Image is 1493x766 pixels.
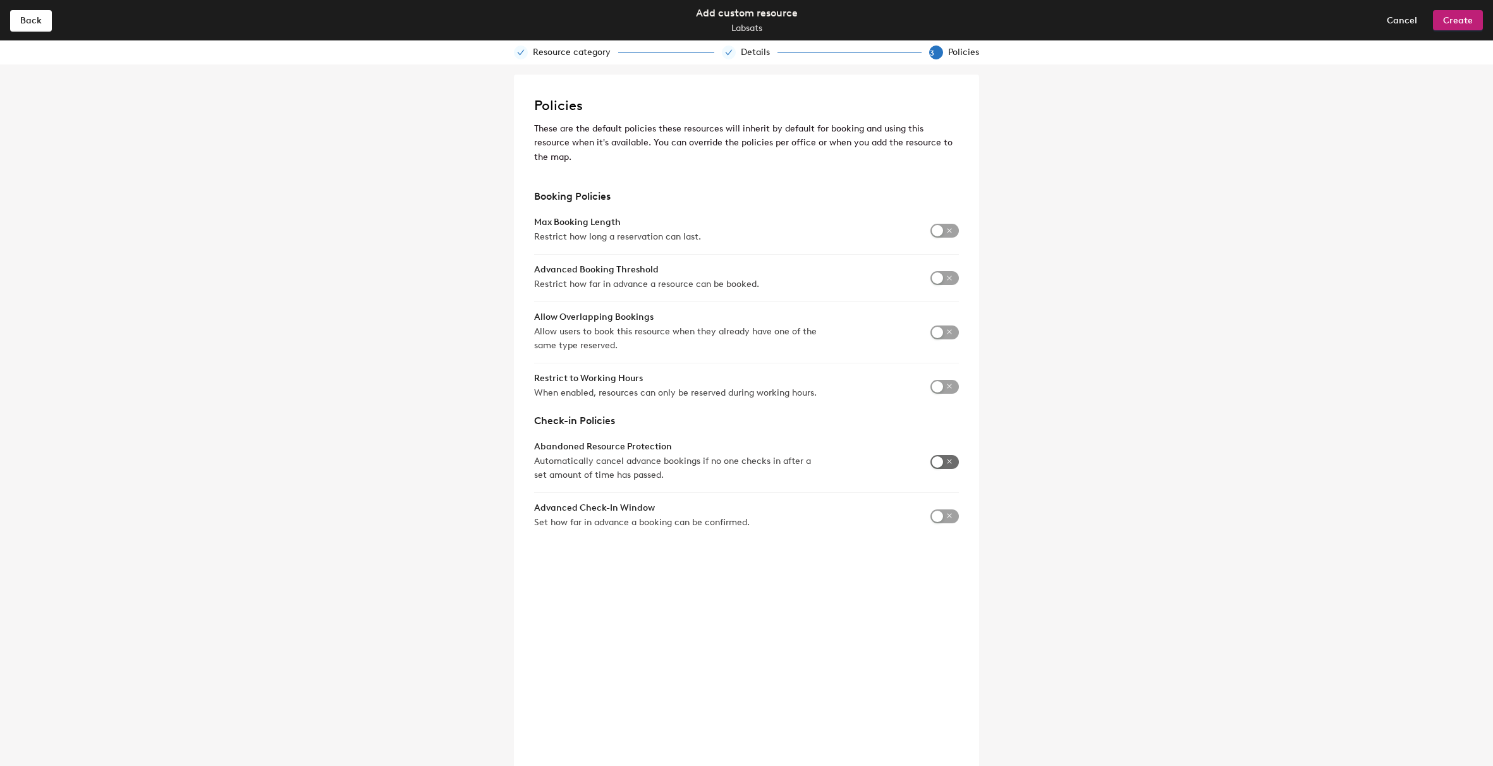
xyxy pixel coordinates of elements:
[534,122,959,164] p: These are the default policies these resources will inherit by default for booking and using this...
[517,49,525,56] span: check
[534,415,959,427] h1: Check-in Policies
[534,386,817,400] span: When enabled, resources can only be reserved during working hours.
[10,10,52,30] button: Back
[930,49,945,58] span: 3
[534,277,759,291] span: Restrict how far in advance a resource can be booked.
[1387,15,1417,26] span: Cancel
[534,374,817,384] h1: Restrict to Working Hours
[534,94,959,117] h2: Policies
[534,265,759,275] h1: Advanced Booking Threshold
[534,442,819,452] h1: Abandoned Resource Protection
[741,46,777,59] div: Details
[1376,10,1428,30] button: Cancel
[731,21,762,35] div: Labsats
[696,5,798,21] div: Add custom resource
[533,46,618,59] div: Resource category
[534,325,819,353] span: Allow users to book this resource when they already have one of the same type reserved.
[725,49,733,56] span: check
[1433,10,1483,30] button: Create
[534,312,819,322] h1: Allow Overlapping Bookings
[534,230,701,244] span: Restrict how long a reservation can last.
[1443,15,1473,26] span: Create
[534,454,819,482] span: Automatically cancel advance bookings if no one checks in after a set amount of time has passed.
[534,516,750,530] span: Set how far in advance a booking can be confirmed.
[948,46,979,59] div: Policies
[534,217,701,228] h1: Max Booking Length
[20,15,42,26] span: Back
[534,191,959,202] h1: Booking Policies
[534,503,750,513] h1: Advanced Check-In Window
